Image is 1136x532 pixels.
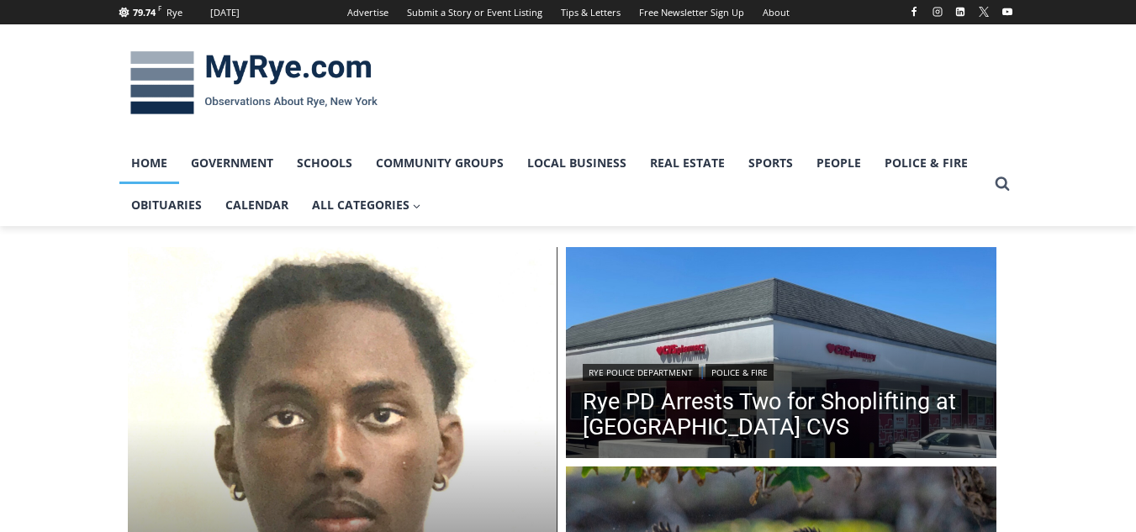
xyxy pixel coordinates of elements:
[583,364,699,381] a: Rye Police Department
[638,142,737,184] a: Real Estate
[583,361,980,381] div: |
[950,2,970,22] a: Linkedin
[805,142,873,184] a: People
[566,247,996,462] img: CVS edited MC Purchase St Downtown Rye #0002 2021-05-17 CVS Pharmacy Angle 2 IMG_0641
[119,40,388,127] img: MyRye.com
[566,247,996,462] a: Read More Rye PD Arrests Two for Shoplifting at Boston Post Road CVS
[987,169,1017,199] button: View Search Form
[210,5,240,20] div: [DATE]
[312,196,421,214] span: All Categories
[705,364,774,381] a: Police & Fire
[904,2,924,22] a: Facebook
[166,5,182,20] div: Rye
[214,184,300,226] a: Calendar
[285,142,364,184] a: Schools
[119,142,179,184] a: Home
[364,142,515,184] a: Community Groups
[927,2,948,22] a: Instagram
[997,2,1017,22] a: YouTube
[737,142,805,184] a: Sports
[133,6,156,18] span: 79.74
[515,142,638,184] a: Local Business
[873,142,980,184] a: Police & Fire
[583,389,980,440] a: Rye PD Arrests Two for Shoplifting at [GEOGRAPHIC_DATA] CVS
[974,2,994,22] a: X
[158,3,161,13] span: F
[300,184,433,226] a: All Categories
[119,184,214,226] a: Obituaries
[119,142,987,227] nav: Primary Navigation
[179,142,285,184] a: Government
